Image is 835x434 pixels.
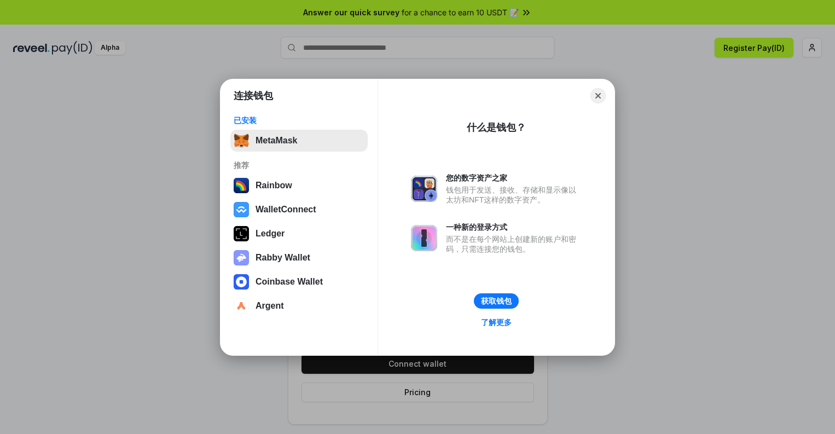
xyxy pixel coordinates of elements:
button: Rabby Wallet [230,247,368,269]
div: MetaMask [256,136,297,146]
div: 已安装 [234,115,364,125]
button: WalletConnect [230,199,368,221]
div: 获取钱包 [481,296,512,306]
div: 而不是在每个网站上创建新的账户和密码，只需连接您的钱包。 [446,234,582,254]
div: 钱包用于发送、接收、存储和显示像以太坊和NFT这样的数字资产。 [446,185,582,205]
div: 一种新的登录方式 [446,222,582,232]
button: Ledger [230,223,368,245]
img: svg+xml,%3Csvg%20width%3D%2228%22%20height%3D%2228%22%20viewBox%3D%220%200%2028%2028%22%20fill%3D... [234,202,249,217]
div: 了解更多 [481,317,512,327]
img: svg+xml,%3Csvg%20xmlns%3D%22http%3A%2F%2Fwww.w3.org%2F2000%2Fsvg%22%20fill%3D%22none%22%20viewBox... [234,250,249,265]
div: Coinbase Wallet [256,277,323,287]
button: Argent [230,295,368,317]
button: Coinbase Wallet [230,271,368,293]
a: 了解更多 [474,315,518,329]
div: Rainbow [256,181,292,190]
div: 您的数字资产之家 [446,173,582,183]
div: Argent [256,301,284,311]
img: svg+xml,%3Csvg%20fill%3D%22none%22%20height%3D%2233%22%20viewBox%3D%220%200%2035%2033%22%20width%... [234,133,249,148]
img: svg+xml,%3Csvg%20xmlns%3D%22http%3A%2F%2Fwww.w3.org%2F2000%2Fsvg%22%20width%3D%2228%22%20height%3... [234,226,249,241]
img: svg+xml,%3Csvg%20width%3D%22120%22%20height%3D%22120%22%20viewBox%3D%220%200%20120%20120%22%20fil... [234,178,249,193]
h1: 连接钱包 [234,89,273,102]
button: MetaMask [230,130,368,152]
div: Ledger [256,229,285,239]
button: 获取钱包 [474,293,519,309]
img: svg+xml,%3Csvg%20width%3D%2228%22%20height%3D%2228%22%20viewBox%3D%220%200%2028%2028%22%20fill%3D... [234,298,249,314]
img: svg+xml,%3Csvg%20width%3D%2228%22%20height%3D%2228%22%20viewBox%3D%220%200%2028%2028%22%20fill%3D... [234,274,249,290]
div: 什么是钱包？ [467,121,526,134]
img: svg+xml,%3Csvg%20xmlns%3D%22http%3A%2F%2Fwww.w3.org%2F2000%2Fsvg%22%20fill%3D%22none%22%20viewBox... [411,176,437,202]
button: Close [590,88,606,103]
img: svg+xml,%3Csvg%20xmlns%3D%22http%3A%2F%2Fwww.w3.org%2F2000%2Fsvg%22%20fill%3D%22none%22%20viewBox... [411,225,437,251]
button: Rainbow [230,175,368,196]
div: 推荐 [234,160,364,170]
div: Rabby Wallet [256,253,310,263]
div: WalletConnect [256,205,316,215]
